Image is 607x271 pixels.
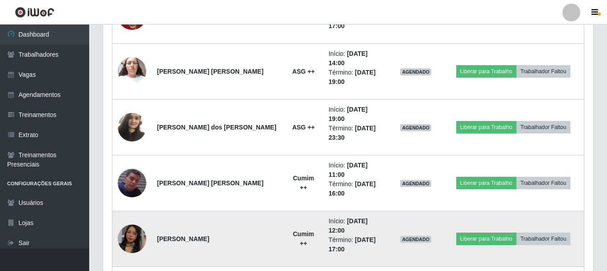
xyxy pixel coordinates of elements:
[400,68,431,75] span: AGENDADO
[329,217,368,234] time: [DATE] 12:00
[118,52,146,90] img: 1750954658696.jpeg
[329,179,384,198] li: Término:
[516,65,570,78] button: Trabalhador Faltou
[400,236,431,243] span: AGENDADO
[293,230,314,247] strong: Cumim ++
[329,161,384,179] li: Início:
[329,124,384,142] li: Término:
[118,108,146,146] img: 1748573558798.jpeg
[293,175,314,191] strong: Cumim ++
[329,217,384,235] li: Início:
[516,121,570,133] button: Trabalhador Faltou
[157,235,209,242] strong: [PERSON_NAME]
[118,213,146,264] img: 1748697228135.jpeg
[329,162,368,178] time: [DATE] 11:00
[329,50,368,67] time: [DATE] 14:00
[15,7,54,18] img: CoreUI Logo
[516,177,570,189] button: Trabalhador Faltou
[118,158,146,208] img: 1738595682776.jpeg
[157,179,264,187] strong: [PERSON_NAME] [PERSON_NAME]
[329,68,384,87] li: Término:
[157,124,277,131] strong: [PERSON_NAME] dos [PERSON_NAME]
[456,177,516,189] button: Liberar para Trabalho
[329,49,384,68] li: Início:
[456,233,516,245] button: Liberar para Trabalho
[516,233,570,245] button: Trabalhador Faltou
[292,124,315,131] strong: ASG ++
[456,121,516,133] button: Liberar para Trabalho
[329,105,384,124] li: Início:
[329,106,368,122] time: [DATE] 19:00
[400,180,431,187] span: AGENDADO
[292,68,315,75] strong: ASG ++
[329,235,384,254] li: Término:
[157,68,264,75] strong: [PERSON_NAME] [PERSON_NAME]
[456,65,516,78] button: Liberar para Trabalho
[400,124,431,131] span: AGENDADO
